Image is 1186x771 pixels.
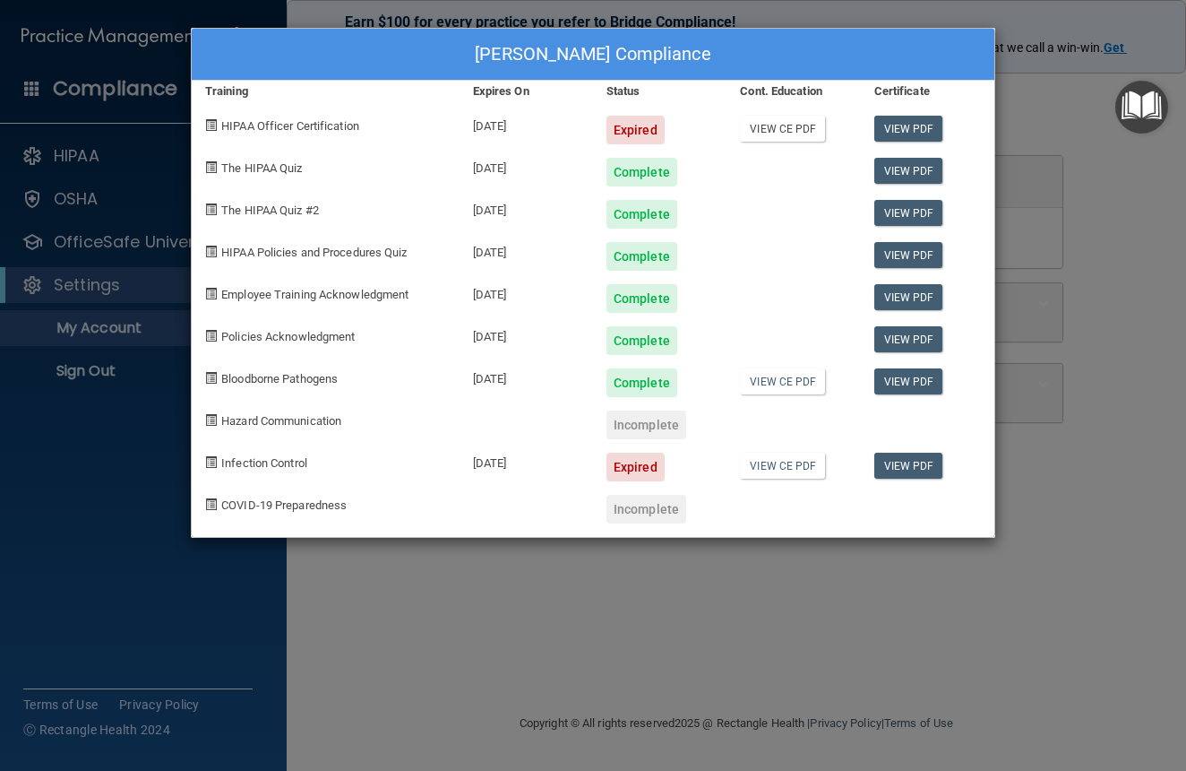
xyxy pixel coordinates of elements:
span: Bloodborne Pathogens [221,372,338,385]
a: View PDF [874,242,943,268]
span: Infection Control [221,456,307,470]
div: Complete [606,284,677,313]
a: View CE PDF [740,368,825,394]
div: [DATE] [460,271,593,313]
div: [DATE] [460,186,593,229]
a: View CE PDF [740,453,825,479]
div: Complete [606,368,677,397]
span: Employee Training Acknowledgment [221,288,408,301]
div: Expired [606,116,665,144]
div: Expires On [460,81,593,102]
span: HIPAA Officer Certification [221,119,359,133]
a: View PDF [874,158,943,184]
span: COVID-19 Preparedness [221,498,347,512]
a: View PDF [874,368,943,394]
div: Status [593,81,726,102]
div: [DATE] [460,229,593,271]
div: [DATE] [460,313,593,355]
span: Hazard Communication [221,414,341,428]
div: Incomplete [606,411,686,439]
div: [PERSON_NAME] Compliance [192,29,994,81]
a: View PDF [874,200,943,226]
div: [DATE] [460,355,593,397]
span: The HIPAA Quiz [221,161,302,175]
div: Complete [606,242,677,271]
a: View PDF [874,326,943,352]
div: [DATE] [460,439,593,481]
span: Policies Acknowledgment [221,330,355,343]
span: The HIPAA Quiz #2 [221,204,319,217]
div: Complete [606,326,677,355]
a: View CE PDF [740,116,825,142]
div: [DATE] [460,102,593,144]
div: Complete [606,158,677,186]
a: View PDF [874,116,943,142]
a: View PDF [874,284,943,310]
div: Training [192,81,460,102]
span: HIPAA Policies and Procedures Quiz [221,246,407,259]
div: Complete [606,200,677,229]
div: Incomplete [606,495,686,524]
div: [DATE] [460,144,593,186]
div: Cont. Education [726,81,860,102]
a: View PDF [874,453,943,479]
button: Open Resource Center [1115,81,1168,134]
div: Expired [606,453,665,481]
div: Certificate [861,81,994,102]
